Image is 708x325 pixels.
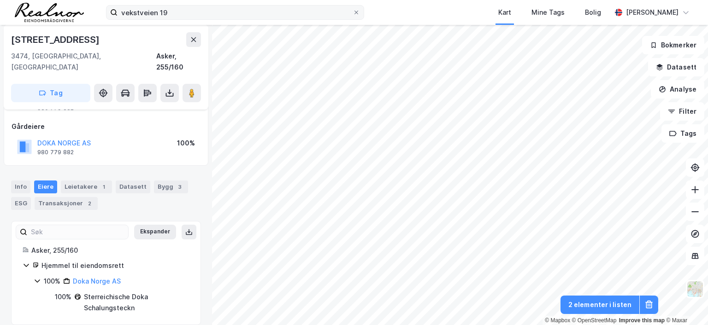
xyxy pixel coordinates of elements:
[55,291,71,302] div: 100%
[660,102,704,121] button: Filter
[11,32,101,47] div: [STREET_ADDRESS]
[85,199,94,208] div: 2
[44,276,60,287] div: 100%
[156,51,201,73] div: Asker, 255/160
[11,84,90,102] button: Tag
[175,182,184,192] div: 3
[12,121,201,132] div: Gårdeiere
[84,291,189,313] div: Sterreichische Doka Schalungsteckn
[531,7,565,18] div: Mine Tags
[662,281,708,325] iframe: Chat Widget
[118,6,353,19] input: Søk på adresse, matrikkel, gårdeiere, leietakere eller personer
[35,197,98,210] div: Transaksjoner
[27,225,128,239] input: Søk
[572,317,617,324] a: OpenStreetMap
[626,7,678,18] div: [PERSON_NAME]
[648,58,704,76] button: Datasett
[651,80,704,99] button: Analyse
[662,281,708,325] div: Kontrollprogram for chat
[545,317,570,324] a: Mapbox
[99,182,108,192] div: 1
[560,296,639,314] button: 2 elementer i listen
[11,197,31,210] div: ESG
[61,180,112,193] div: Leietakere
[619,317,665,324] a: Improve this map
[585,7,601,18] div: Bolig
[154,180,188,193] div: Bygg
[31,245,189,256] div: Asker, 255/160
[642,36,704,54] button: Bokmerker
[686,280,704,298] img: Z
[134,225,176,239] button: Ekspander
[11,180,30,193] div: Info
[11,51,156,73] div: 3474, [GEOGRAPHIC_DATA], [GEOGRAPHIC_DATA]
[498,7,511,18] div: Kart
[15,3,84,22] img: realnor-logo.934646d98de889bb5806.png
[116,180,150,193] div: Datasett
[177,138,195,149] div: 100%
[37,149,74,156] div: 980 779 882
[34,180,57,193] div: Eiere
[73,277,121,285] a: Doka Norge AS
[661,124,704,143] button: Tags
[41,260,189,271] div: Hjemmel til eiendomsrett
